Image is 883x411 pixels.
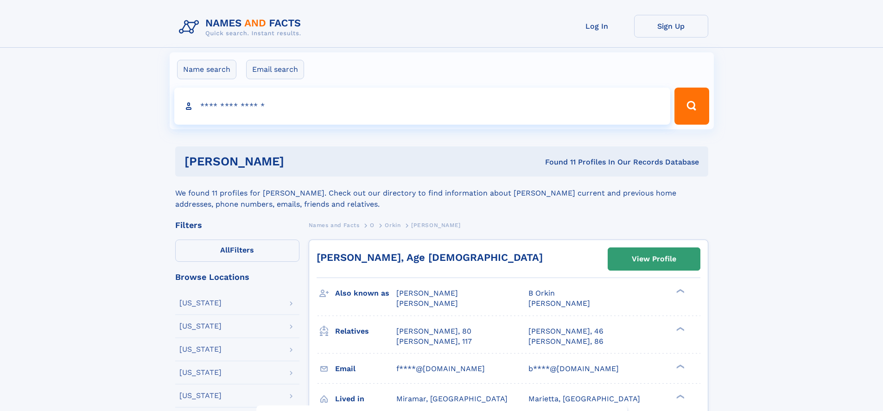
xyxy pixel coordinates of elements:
a: [PERSON_NAME], 80 [396,326,471,336]
span: [PERSON_NAME] [411,222,461,228]
a: View Profile [608,248,700,270]
div: [US_STATE] [179,346,222,353]
div: [US_STATE] [179,392,222,399]
span: O [370,222,375,228]
span: [PERSON_NAME] [396,299,458,308]
a: Orkin [385,219,400,231]
span: Miramar, [GEOGRAPHIC_DATA] [396,394,508,403]
h3: Relatives [335,323,396,339]
div: ❯ [674,363,685,369]
div: [US_STATE] [179,322,222,330]
div: [US_STATE] [179,369,222,376]
a: Log In [560,15,634,38]
label: Name search [177,60,236,79]
img: Logo Names and Facts [175,15,309,40]
div: View Profile [632,248,676,270]
a: Sign Up [634,15,708,38]
a: [PERSON_NAME], 117 [396,336,472,347]
a: O [370,219,375,231]
input: search input [174,88,671,125]
div: ❯ [674,326,685,332]
label: Filters [175,240,299,262]
div: Found 11 Profiles In Our Records Database [414,157,699,167]
div: Filters [175,221,299,229]
div: ❯ [674,393,685,399]
a: Names and Facts [309,219,360,231]
div: ❯ [674,288,685,294]
span: [PERSON_NAME] [528,299,590,308]
h1: [PERSON_NAME] [184,156,415,167]
h3: Lived in [335,391,396,407]
a: [PERSON_NAME], Age [DEMOGRAPHIC_DATA] [317,252,543,263]
label: Email search [246,60,304,79]
h3: Email [335,361,396,377]
button: Search Button [674,88,709,125]
div: We found 11 profiles for [PERSON_NAME]. Check out our directory to find information about [PERSON... [175,177,708,210]
span: [PERSON_NAME] [396,289,458,297]
div: [US_STATE] [179,299,222,307]
span: Marietta, [GEOGRAPHIC_DATA] [528,394,640,403]
div: Browse Locations [175,273,299,281]
span: All [220,246,230,254]
h3: Also known as [335,285,396,301]
a: [PERSON_NAME], 86 [528,336,603,347]
a: [PERSON_NAME], 46 [528,326,603,336]
span: B Orkin [528,289,555,297]
span: Orkin [385,222,400,228]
